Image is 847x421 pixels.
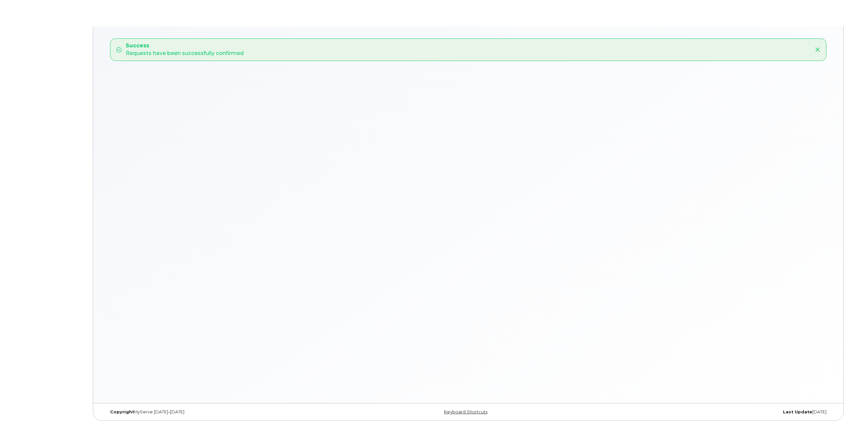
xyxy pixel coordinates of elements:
[126,42,244,57] div: Requests have been successfully confirmed
[110,409,134,414] strong: Copyright
[105,409,347,415] div: MyServe [DATE]–[DATE]
[444,409,488,414] a: Keyboard Shortcuts
[783,409,812,414] strong: Last Update
[126,42,244,50] strong: Success
[589,409,831,415] div: [DATE]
